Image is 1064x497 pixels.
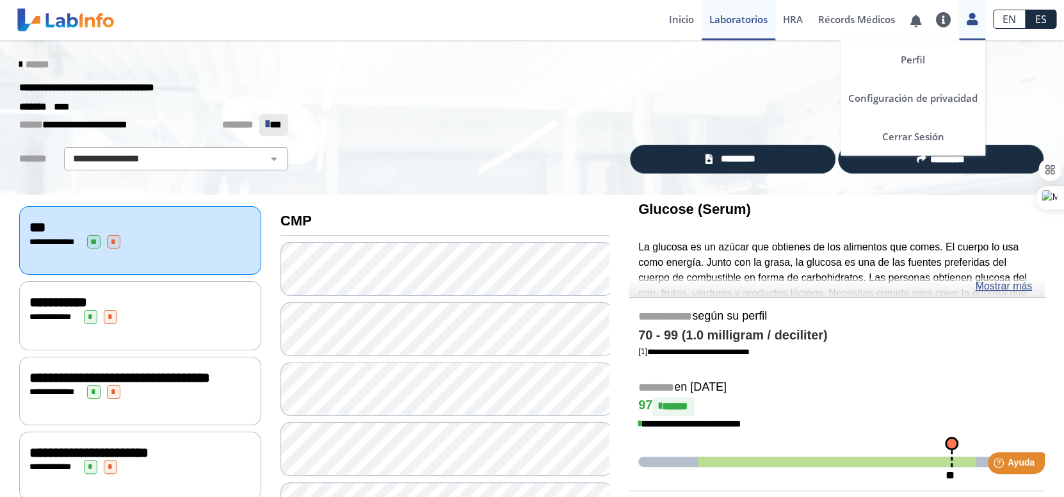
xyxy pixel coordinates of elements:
[993,10,1026,29] a: EN
[950,447,1050,483] iframe: Help widget launcher
[638,240,1035,332] p: La glucosa es un azúcar que obtienes de los alimentos que comes. El cuerpo lo usa como energía. J...
[638,328,1035,343] h4: 70 - 99 (1.0 milligram / deciliter)
[638,397,1035,416] h4: 97
[975,279,1032,294] a: Mostrar más
[841,40,985,79] a: Perfil
[841,117,985,156] a: Cerrar Sesión
[841,79,985,117] a: Configuración de privacidad
[1026,10,1056,29] a: ES
[638,201,751,217] b: Glucose (Serum)
[638,346,750,356] a: [1]
[638,309,1035,324] h5: según su perfil
[783,13,803,26] span: HRA
[280,213,312,229] b: CMP
[638,380,1035,395] h5: en [DATE]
